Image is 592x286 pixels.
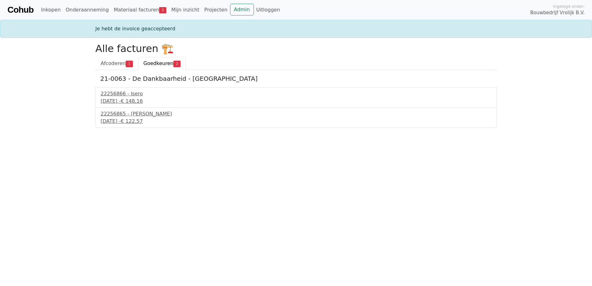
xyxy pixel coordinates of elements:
[95,43,497,54] h2: Alle facturen 🏗️
[553,3,585,9] span: Ingelogd onder:
[101,90,491,97] div: 22256866 - Isero
[95,57,138,70] a: Afcoderen1
[63,4,111,16] a: Onderaanneming
[101,90,491,105] a: 22256866 - Isero[DATE] -€ 148,16
[230,4,254,15] a: Admin
[530,9,585,16] span: Bouwbedrijf Vrolijk B.V.
[100,75,492,82] h5: 21-0063 - De Dankbaarheid - [GEOGRAPHIC_DATA]
[121,98,143,104] span: € 148,16
[159,7,166,13] span: 3
[101,110,491,118] div: 22256865 - [PERSON_NAME]
[111,4,169,16] a: Materiaal facturen3
[38,4,63,16] a: Inkopen
[173,61,181,67] span: 2
[101,110,491,125] a: 22256865 - [PERSON_NAME][DATE] -€ 122,57
[143,60,173,66] span: Goedkeuren
[92,25,500,32] div: Je hebt de invoice geaccepteerd
[7,2,33,17] a: Cohub
[121,118,143,124] span: € 122,57
[202,4,230,16] a: Projecten
[138,57,186,70] a: Goedkeuren2
[126,61,133,67] span: 1
[101,118,491,125] div: [DATE] -
[254,4,283,16] a: Uitloggen
[101,97,491,105] div: [DATE] -
[101,60,126,66] span: Afcoderen
[169,4,202,16] a: Mijn inzicht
